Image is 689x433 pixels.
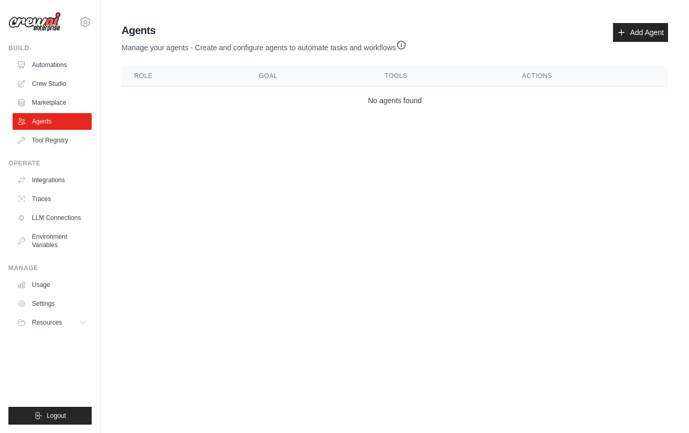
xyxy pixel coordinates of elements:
[8,407,92,425] button: Logout
[246,65,372,87] th: Goal
[8,264,92,272] div: Manage
[122,87,668,115] td: No agents found
[32,318,62,327] span: Resources
[509,65,668,87] th: Actions
[13,94,92,111] a: Marketplace
[47,412,66,420] span: Logout
[13,191,92,207] a: Traces
[8,12,61,32] img: Logo
[13,314,92,331] button: Resources
[8,159,92,168] div: Operate
[13,209,92,226] a: LLM Connections
[13,295,92,312] a: Settings
[8,44,92,52] div: Build
[122,38,407,53] p: Manage your agents - Create and configure agents to automate tasks and workflows
[13,113,92,130] a: Agents
[13,132,92,149] a: Tool Registry
[122,23,407,38] h2: Agents
[13,276,92,293] a: Usage
[13,57,92,73] a: Automations
[13,172,92,188] a: Integrations
[13,228,92,253] a: Environment Variables
[13,75,92,92] a: Crew Studio
[613,23,668,42] a: Add Agent
[122,65,246,87] th: Role
[372,65,509,87] th: Tools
